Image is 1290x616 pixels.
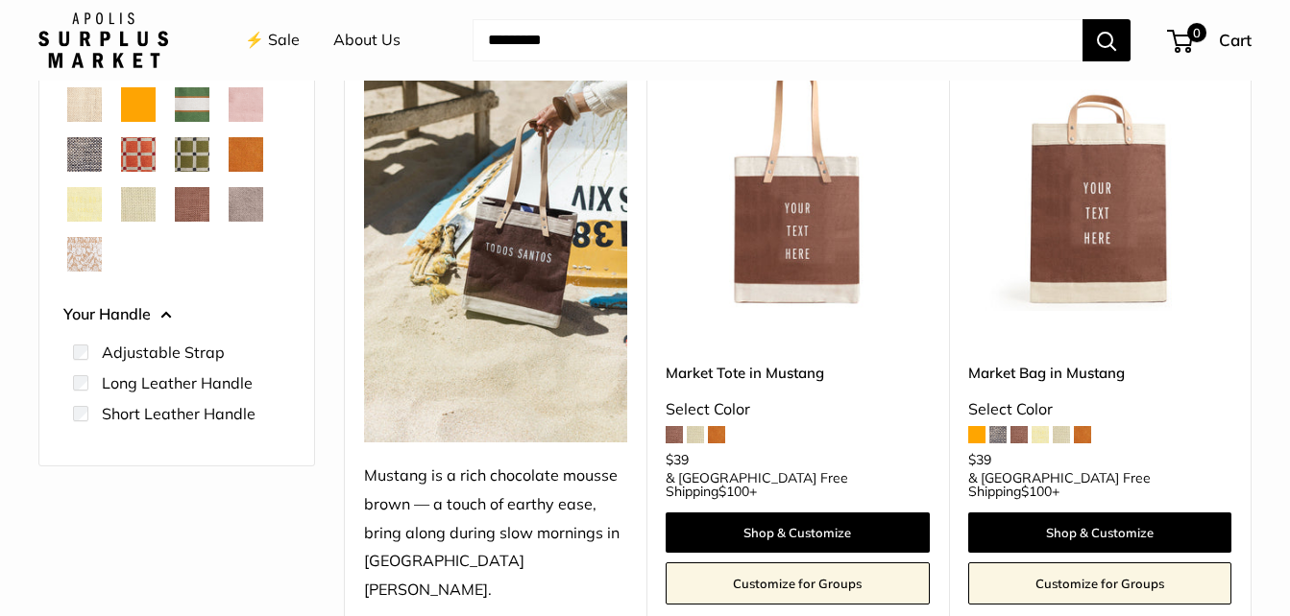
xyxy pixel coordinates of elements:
span: $39 [666,451,689,468]
div: Select Color [666,395,929,424]
span: Cart [1219,30,1252,50]
label: Long Leather Handle [102,371,253,394]
a: 0 Cart [1169,25,1252,56]
label: Adjustable Strap [102,341,225,364]
button: Chenille Window Sage [175,137,209,172]
button: Search [1083,19,1131,61]
button: Blush [229,87,263,122]
button: Natural [67,87,102,122]
span: $100 [1021,483,1052,500]
span: & [GEOGRAPHIC_DATA] Free Shipping + [666,471,929,498]
div: Mustang is a rich chocolate mousse brown — a touch of earthy ease, bring along during slow mornin... [364,462,627,605]
button: Chambray [67,137,102,172]
img: Mustang is a rich chocolate mousse brown — a touch of earthy ease, bring along during slow mornin... [364,47,627,441]
img: Apolis: Surplus Market [38,12,168,68]
button: Orange [121,87,156,122]
button: Chenille Window Brick [121,137,156,172]
a: Shop & Customize [968,512,1231,553]
img: Market Tote in Mustang [666,47,929,310]
a: Market Tote in MustangMarket Tote in Mustang [666,47,929,310]
a: About Us [333,26,401,55]
a: ⚡️ Sale [245,26,300,55]
button: Cognac [229,137,263,172]
button: Taupe [229,187,263,222]
div: Select Color [968,395,1231,424]
label: Short Leather Handle [102,402,256,425]
button: Court Green [175,87,209,122]
a: Market Bag in MustangMarket Bag in Mustang [968,47,1231,310]
button: Mint Sorbet [121,187,156,222]
a: Shop & Customize [666,512,929,553]
span: & [GEOGRAPHIC_DATA] Free Shipping + [968,471,1231,498]
img: Market Bag in Mustang [968,47,1231,310]
a: Customize for Groups [666,562,929,604]
button: Mustang [175,187,209,222]
a: Market Bag in Mustang [968,362,1231,384]
span: $39 [968,451,991,468]
input: Search... [473,19,1083,61]
button: Daisy [67,187,102,222]
button: White Porcelain [67,237,102,272]
span: $100 [718,483,749,500]
span: 0 [1187,23,1206,42]
a: Customize for Groups [968,562,1231,604]
button: Your Handle [63,300,290,329]
a: Market Tote in Mustang [666,362,929,384]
